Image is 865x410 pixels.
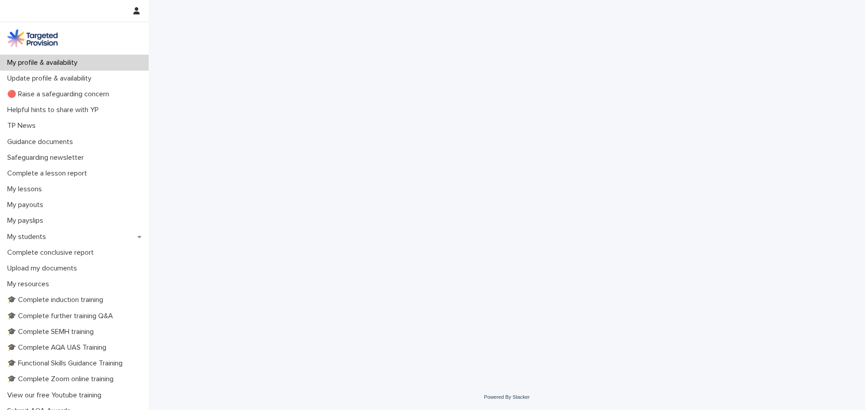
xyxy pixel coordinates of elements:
[4,328,101,336] p: 🎓 Complete SEMH training
[4,359,130,368] p: 🎓 Functional Skills Guidance Training
[4,343,114,352] p: 🎓 Complete AQA UAS Training
[4,280,56,288] p: My resources
[4,138,80,146] p: Guidance documents
[4,375,121,383] p: 🎓 Complete Zoom online training
[4,312,120,320] p: 🎓 Complete further training Q&A
[4,264,84,273] p: Upload my documents
[4,216,50,225] p: My payslips
[4,185,49,194] p: My lessons
[4,248,101,257] p: Complete conclusive report
[4,74,99,83] p: Update profile & availability
[484,394,529,400] a: Powered By Stacker
[7,29,58,47] img: M5nRWzHhSzIhMunXDL62
[4,153,91,162] p: Safeguarding newsletter
[4,106,106,114] p: Helpful hints to share with YP
[4,233,53,241] p: My students
[4,122,43,130] p: TP News
[4,201,50,209] p: My payouts
[4,59,85,67] p: My profile & availability
[4,169,94,178] p: Complete a lesson report
[4,296,110,304] p: 🎓 Complete induction training
[4,90,116,99] p: 🔴 Raise a safeguarding concern
[4,391,109,400] p: View our free Youtube training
